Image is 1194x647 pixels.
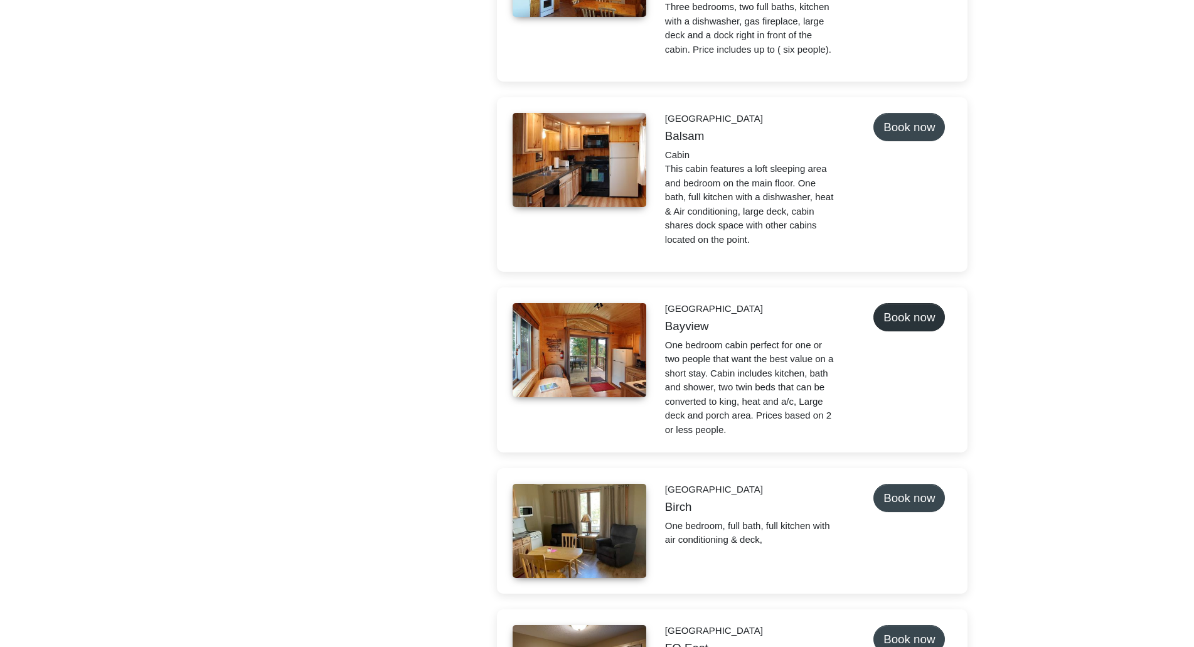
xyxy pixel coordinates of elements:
[665,303,837,314] h6: [GEOGRAPHIC_DATA]
[665,484,837,495] h6: [GEOGRAPHIC_DATA]
[665,500,837,515] h5: Birch
[665,338,837,437] div: One bedroom cabin perfect for one or two people that want the best value on a short stay. Cabin i...
[665,162,837,247] p: This cabin features a loft sleeping area and bedroom on the main floor. One bath, full kitchen wi...
[665,129,837,144] h5: Balsam
[873,303,945,331] button: Book now
[665,625,837,636] h6: [GEOGRAPHIC_DATA]
[665,148,837,163] div: Cabin
[665,319,837,334] h5: Bayview
[665,519,837,547] p: One bedroom, full bath, full kitchen with air conditioning & deck,
[665,113,837,124] h6: [GEOGRAPHIC_DATA]
[873,113,945,141] button: Book now
[873,484,945,512] button: Book now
